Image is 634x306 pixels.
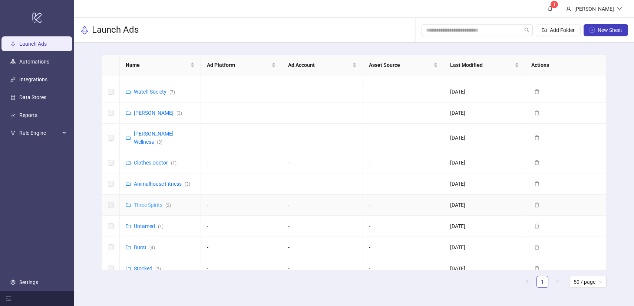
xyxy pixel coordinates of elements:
a: Burst(4) [134,244,155,250]
td: [DATE] [444,81,525,102]
td: - [282,258,363,279]
span: user [566,6,571,12]
li: 1 [536,276,548,288]
td: [DATE] [444,237,525,258]
a: [PERSON_NAME](3) [134,110,182,116]
a: Untamed(1) [134,223,164,229]
a: Settings [19,279,38,285]
td: - [201,195,282,216]
td: - [363,173,444,195]
td: [DATE] [444,173,525,195]
td: - [363,258,444,279]
td: - [282,237,363,258]
span: folder [126,202,131,208]
span: search [524,27,529,33]
span: Last Modified [450,61,513,69]
div: [PERSON_NAME] [571,5,617,13]
span: ( 3 ) [157,140,162,145]
span: Ad Platform [207,61,270,69]
span: ( 3 ) [185,182,190,187]
th: Asset Source [363,55,444,75]
span: ( 3 ) [176,111,182,116]
span: ( 3 ) [155,266,161,271]
span: ( 7 ) [169,89,175,95]
sup: 1 [551,1,558,8]
td: - [201,258,282,279]
a: Animalhouse Fitness(3) [134,181,190,187]
td: - [282,173,363,195]
span: ( 2 ) [165,203,171,208]
td: - [201,102,282,124]
span: folder [126,224,131,229]
span: delete [534,266,539,271]
li: Next Page [551,276,563,288]
td: - [201,124,282,152]
th: Ad Account [282,55,363,75]
span: right [555,279,559,284]
td: - [363,81,444,102]
span: plus-square [590,27,595,33]
td: [DATE] [444,102,525,124]
span: ( 1 ) [158,224,164,229]
td: - [282,102,363,124]
span: menu-fold [6,296,11,301]
td: - [282,216,363,237]
span: left [525,279,530,284]
td: - [363,237,444,258]
td: - [363,216,444,237]
a: Reports [19,112,37,118]
a: 1 [537,276,548,287]
th: Last Modified [444,55,525,75]
th: Actions [525,55,607,75]
span: Asset Source [369,61,432,69]
th: Ad Platform [201,55,282,75]
span: delete [534,224,539,229]
td: [DATE] [444,124,525,152]
td: - [363,124,444,152]
span: delete [534,202,539,208]
span: folder [126,160,131,165]
span: fork [10,130,16,136]
span: folder-add [542,27,547,33]
a: [PERSON_NAME] Wellness(3) [134,131,174,145]
a: Data Stores [19,94,46,100]
span: Rule Engine [19,126,60,140]
h3: Launch Ads [92,24,139,36]
span: delete [534,89,539,94]
a: Three Spirits(2) [134,202,171,208]
td: - [363,152,444,173]
span: rocket [80,26,89,35]
span: ( 1 ) [171,160,176,166]
td: - [282,152,363,173]
a: Watch Society(7) [134,89,175,95]
span: delete [534,110,539,115]
th: Name [120,55,201,75]
a: Stocked(3) [134,266,161,271]
td: - [282,81,363,102]
span: down [617,6,622,12]
td: - [201,237,282,258]
td: - [201,81,282,102]
td: - [201,173,282,195]
span: 1 [553,2,556,7]
a: Launch Ads [19,41,47,47]
a: Clothes Doctor(1) [134,160,176,166]
li: Previous Page [522,276,534,288]
td: - [282,195,363,216]
span: Name [126,61,189,69]
a: Automations [19,59,49,65]
span: folder [126,245,131,250]
td: - [282,124,363,152]
td: - [201,152,282,173]
td: - [363,195,444,216]
span: 50 / page [574,276,602,287]
td: [DATE] [444,216,525,237]
td: [DATE] [444,152,525,173]
span: Add Folder [550,27,575,33]
button: New Sheet [584,24,628,36]
td: - [363,102,444,124]
span: delete [534,181,539,186]
span: folder [126,135,131,140]
button: Add Folder [536,24,581,36]
div: Page Size [569,276,607,288]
